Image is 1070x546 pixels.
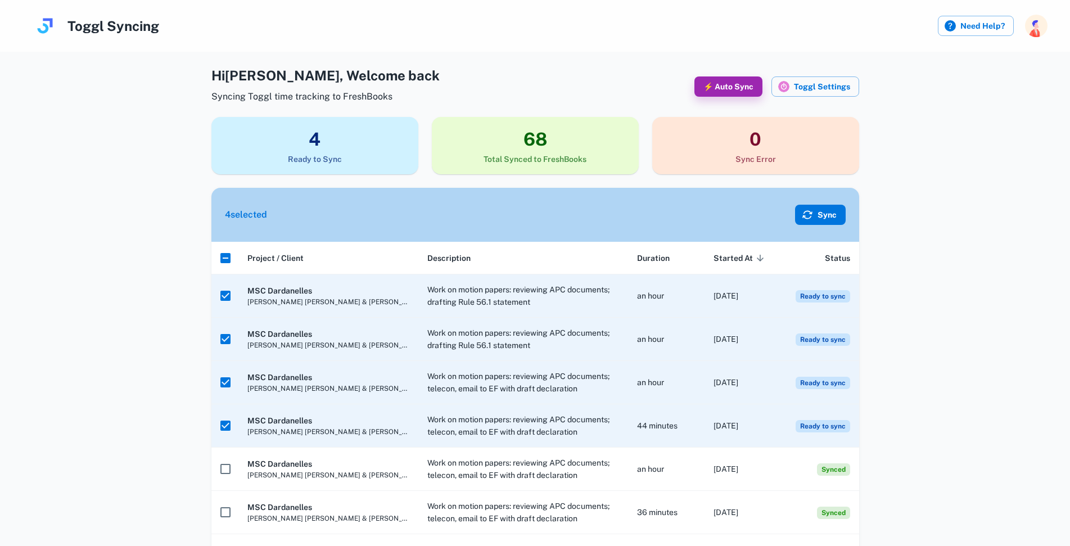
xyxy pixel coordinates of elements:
[247,251,304,265] span: Project / Client
[418,361,628,404] td: Work on motion papers: reviewing APC documents; telecon, email to EF with draft declaration
[247,414,409,427] h6: MSC Dardanelles
[705,274,782,318] td: [DATE]
[211,126,418,153] h3: 4
[652,126,859,153] h3: 0
[817,507,850,519] span: Synced
[778,81,789,92] img: Toggl icon
[225,208,267,222] div: 4 selected
[705,404,782,448] td: [DATE]
[418,404,628,448] td: Work on motion papers: reviewing APC documents; telecon, email to EF with draft declaration
[705,491,782,534] td: [DATE]
[637,251,670,265] span: Duration
[432,153,639,165] h6: Total Synced to FreshBooks
[211,153,418,165] h6: Ready to Sync
[432,126,639,153] h3: 68
[211,65,440,85] h4: Hi [PERSON_NAME] , Welcome back
[705,318,782,361] td: [DATE]
[418,318,628,361] td: Work on motion papers: reviewing APC documents; drafting Rule 56.1 statement
[418,274,628,318] td: Work on motion papers: reviewing APC documents; drafting Rule 56.1 statement
[705,448,782,491] td: [DATE]
[628,318,705,361] td: an hour
[825,251,850,265] span: Status
[418,491,628,534] td: Work on motion papers: reviewing APC documents; telecon, email to EF with draft declaration
[247,458,409,470] h6: MSC Dardanelles
[247,285,409,297] h6: MSC Dardanelles
[211,90,440,103] span: Syncing Toggl time tracking to FreshBooks
[694,76,762,97] button: ⚡ Auto Sync
[817,463,850,476] span: Synced
[247,513,409,524] span: [PERSON_NAME] [PERSON_NAME] & [PERSON_NAME], LLP
[247,383,409,394] span: [PERSON_NAME] [PERSON_NAME] & [PERSON_NAME], LLP
[628,404,705,448] td: 44 minutes
[628,448,705,491] td: an hour
[795,205,846,225] button: Sync
[247,340,409,350] span: [PERSON_NAME] [PERSON_NAME] & [PERSON_NAME], LLP
[771,76,859,97] button: Toggl iconToggl Settings
[247,371,409,383] h6: MSC Dardanelles
[628,491,705,534] td: 36 minutes
[67,16,159,36] h4: Toggl Syncing
[796,290,850,303] span: Ready to sync
[247,501,409,513] h6: MSC Dardanelles
[34,15,56,37] img: logo.svg
[938,16,1014,36] label: Need Help?
[714,251,767,265] span: Started At
[418,448,628,491] td: Work on motion papers: reviewing APC documents; telecon, email to EF with draft declaration
[247,427,409,437] span: [PERSON_NAME] [PERSON_NAME] & [PERSON_NAME], LLP
[628,274,705,318] td: an hour
[247,297,409,307] span: [PERSON_NAME] [PERSON_NAME] & [PERSON_NAME], LLP
[652,153,859,165] h6: Sync Error
[628,361,705,404] td: an hour
[796,420,850,432] span: Ready to sync
[705,361,782,404] td: [DATE]
[427,251,471,265] span: Description
[796,333,850,346] span: Ready to sync
[1025,15,1048,37] img: photoURL
[796,377,850,389] span: Ready to sync
[247,328,409,340] h6: MSC Dardanelles
[247,470,409,480] span: [PERSON_NAME] [PERSON_NAME] & [PERSON_NAME], LLP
